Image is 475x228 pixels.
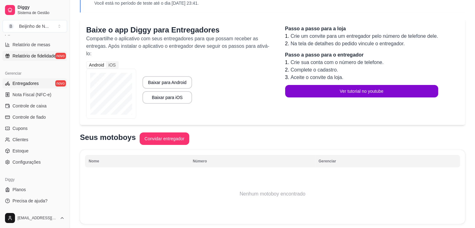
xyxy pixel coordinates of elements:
th: Número [189,155,315,167]
th: Gerenciar [315,155,460,167]
a: Planos [2,185,67,195]
li: 1. [285,32,438,40]
p: Passo a passo para o entregador [285,51,438,59]
a: DiggySistema de Gestão [2,2,67,17]
span: Sistema de Gestão [17,10,65,15]
div: Android [87,62,106,68]
p: Passo a passo para a loja [285,25,438,32]
span: B [8,23,14,29]
p: Baixe o app Diggy para Entregadores [86,25,273,35]
span: Estoque [12,148,28,154]
span: Controle de caixa [12,103,47,109]
a: Nota Fiscal (NFC-e) [2,90,67,100]
span: [EMAIL_ADDRESS][DOMAIN_NAME] [17,216,57,221]
li: 2. [285,66,438,74]
span: Configurações [12,159,41,165]
td: Nenhum motoboy encontrado [85,169,460,219]
a: Clientes [2,135,67,145]
p: Compartilhe o aplicativo com seus entregadores para que possam receber as entregas. Após instalar... [86,35,273,57]
button: Convidar entregador [140,132,190,145]
div: iOS [106,62,118,68]
button: [EMAIL_ADDRESS][DOMAIN_NAME] [2,211,67,226]
span: Entregadores [12,80,39,87]
div: Gerenciar [2,68,67,78]
button: Baixar para iOS [142,91,192,104]
span: Relatório de mesas [12,42,50,48]
div: Beijinho de N ... [19,23,49,29]
span: Controle de fiado [12,114,46,120]
a: Entregadoresnovo [2,78,67,88]
button: Baixar para Android [142,76,192,89]
a: Configurações [2,157,67,167]
a: Relatório de mesas [2,40,67,50]
span: Cupons [12,125,27,131]
a: Controle de caixa [2,101,67,111]
button: Ver tutorial no youtube [285,85,438,97]
a: Relatório de fidelidadenovo [2,51,67,61]
button: Select a team [2,20,67,32]
a: Controle de fiado [2,112,67,122]
span: Nota Fiscal (NFC-e) [12,92,51,98]
span: Relatório de fidelidade [12,53,56,59]
span: Planos [12,186,26,193]
li: 3. [285,74,438,81]
span: Diggy [17,5,65,10]
a: Cupons [2,123,67,133]
span: Na tela de detalhes do pedido vincule o entregador. [290,41,405,46]
li: 1. [285,59,438,66]
a: Estoque [2,146,67,156]
th: Nome [85,155,189,167]
span: Complete o cadastro. [290,67,338,72]
li: 2. [285,40,438,47]
span: Clientes [12,136,28,143]
span: Crie sua conta com o número de telefone. [290,60,383,65]
span: Crie um convite para um entregador pelo número de telefone dele. [290,33,438,39]
p: Seus motoboys [80,132,136,142]
a: Precisa de ajuda? [2,196,67,206]
span: Precisa de ajuda? [12,198,47,204]
span: Aceite o convite da loja. [290,75,343,80]
div: Diggy [2,175,67,185]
